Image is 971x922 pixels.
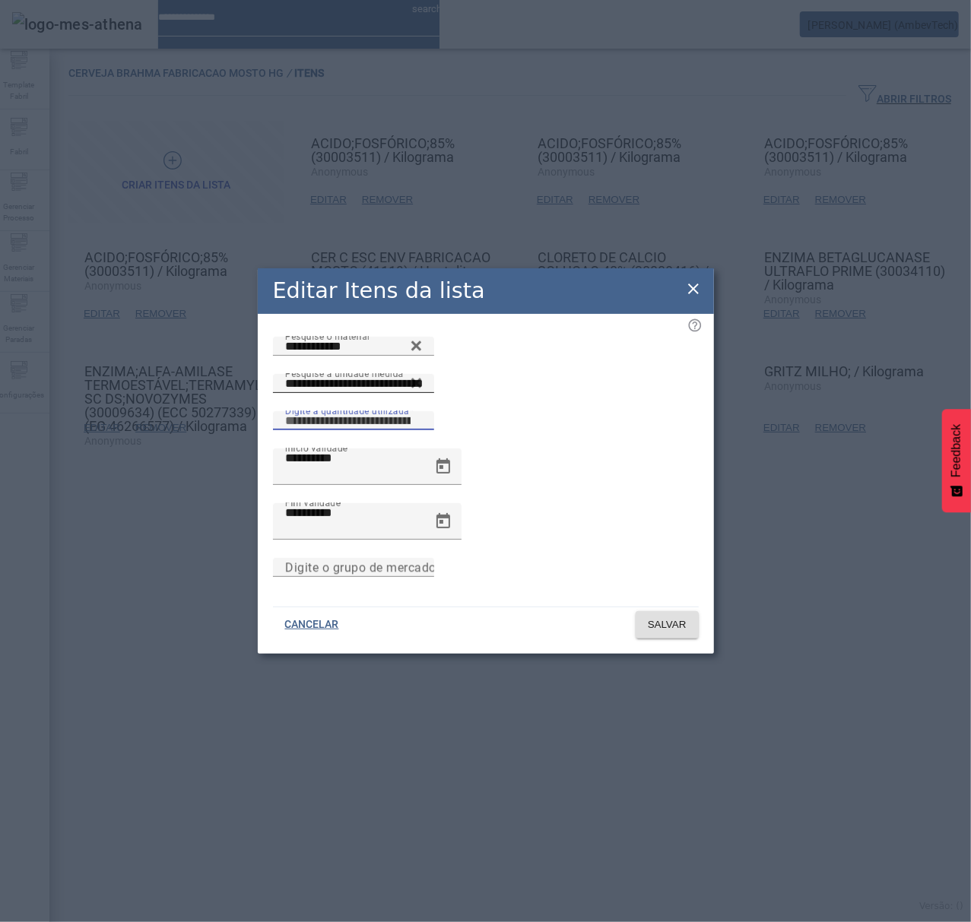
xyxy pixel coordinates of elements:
[285,331,370,341] mat-label: Pesquise o material
[636,611,699,638] button: SALVAR
[285,560,451,575] mat-label: Digite o grupo de mercadoria
[285,375,422,393] input: Number
[273,274,485,307] h2: Editar Itens da lista
[285,337,422,356] input: Number
[285,617,339,632] span: CANCELAR
[648,617,687,632] span: SALVAR
[273,611,351,638] button: CANCELAR
[942,409,971,512] button: Feedback - Mostrar pesquisa
[425,448,462,485] button: Open calendar
[285,368,404,379] mat-label: Pesquise a unidade medida
[285,405,409,416] mat-label: Digite a quantidade utilizada
[285,442,347,453] mat-label: Início validade
[950,424,963,477] span: Feedback
[425,503,462,540] button: Open calendar
[285,497,341,508] mat-label: Fim validade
